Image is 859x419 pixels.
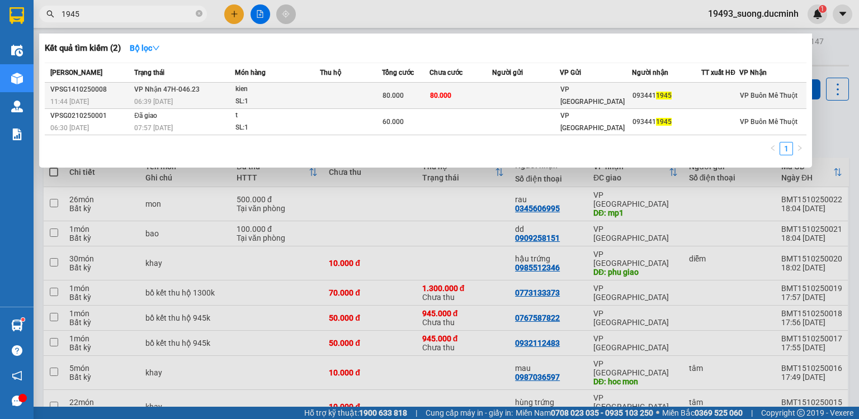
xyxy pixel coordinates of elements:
[320,69,341,77] span: Thu hộ
[656,118,672,126] span: 1945
[134,69,164,77] span: Trạng thái
[134,112,157,120] span: Đã giao
[739,69,767,77] span: VP Nhận
[46,10,54,18] span: search
[11,128,23,140] img: solution-icon
[633,116,701,128] div: 093441
[383,92,404,99] span: 80.000
[766,142,780,155] li: Previous Page
[11,320,23,331] img: warehouse-icon
[50,84,131,96] div: VPSG1410250008
[560,112,625,132] span: VP [GEOGRAPHIC_DATA]
[21,318,25,321] sup: 1
[45,42,121,54] h3: Kết quả tìm kiếm ( 2 )
[235,109,319,122] div: t
[780,142,792,155] a: 1
[11,73,23,84] img: warehouse-icon
[130,44,160,53] strong: Bộ lọc
[77,47,149,84] li: VP VP [GEOGRAPHIC_DATA]
[793,142,806,155] li: Next Page
[50,124,89,132] span: 06:30 [DATE]
[632,69,668,77] span: Người nhận
[429,69,462,77] span: Chưa cước
[770,145,776,151] span: left
[235,83,319,96] div: kien
[560,85,625,106] span: VP [GEOGRAPHIC_DATA]
[196,9,202,20] span: close-circle
[740,118,797,126] span: VP Buôn Mê Thuột
[235,122,319,134] div: SL: 1
[793,142,806,155] button: right
[633,90,701,102] div: 093441
[6,6,162,27] li: [PERSON_NAME]
[796,145,803,151] span: right
[780,142,793,155] li: 1
[196,10,202,17] span: close-circle
[492,69,523,77] span: Người gửi
[430,92,451,99] span: 80.000
[656,92,672,99] span: 1945
[6,74,13,82] span: environment
[121,39,169,57] button: Bộ lọcdown
[560,69,581,77] span: VP Gửi
[382,69,414,77] span: Tổng cước
[152,44,160,52] span: down
[235,69,266,77] span: Món hàng
[12,370,22,381] span: notification
[62,8,193,20] input: Tìm tên, số ĐT hoặc mã đơn
[50,69,102,77] span: [PERSON_NAME]
[11,45,23,56] img: warehouse-icon
[6,47,77,72] li: VP VP Buôn Mê Thuột
[740,92,797,99] span: VP Buôn Mê Thuột
[50,98,89,106] span: 11:44 [DATE]
[383,118,404,126] span: 60.000
[701,69,735,77] span: TT xuất HĐ
[12,345,22,356] span: question-circle
[134,124,173,132] span: 07:57 [DATE]
[11,101,23,112] img: warehouse-icon
[134,98,173,106] span: 06:39 [DATE]
[50,110,131,122] div: VPSG0210250001
[12,396,22,406] span: message
[766,142,780,155] button: left
[134,85,200,93] span: VP Nhận 47H-046.23
[235,96,319,108] div: SL: 1
[10,7,24,24] img: logo-vxr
